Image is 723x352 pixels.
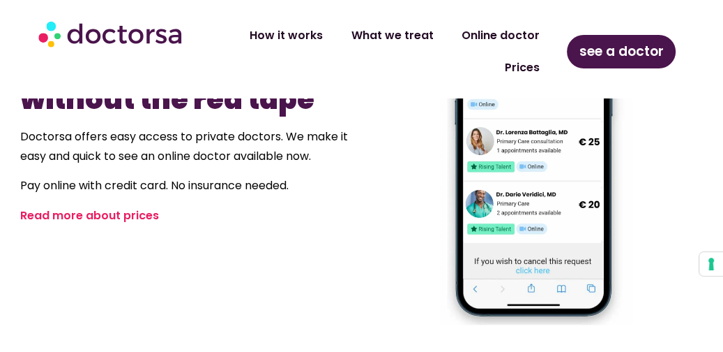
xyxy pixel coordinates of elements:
[199,20,554,84] nav: Menu
[699,252,723,276] button: Your consent preferences for tracking technologies
[337,20,447,52] a: What we treat
[20,207,159,223] a: Read more about prices
[447,20,553,52] a: Online doctor
[490,52,553,84] a: Prices
[236,20,337,52] a: How it works
[20,176,355,196] p: Pay online with credit card. No insurance needed.
[579,41,664,63] span: see a doctor
[567,35,675,68] a: see a doctor
[20,127,355,166] p: Doctorsa offers easy access to private doctors. We make it easy and quick to see an online doctor...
